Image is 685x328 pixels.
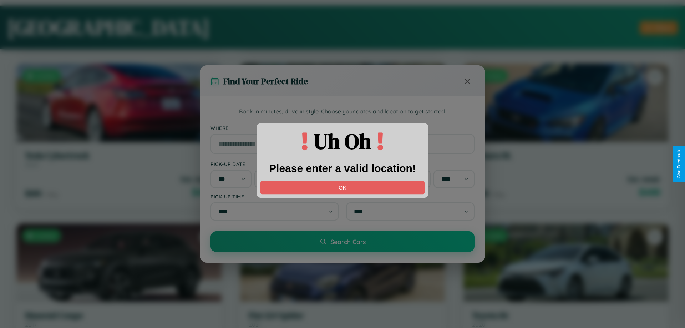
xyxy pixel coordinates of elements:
h3: Find Your Perfect Ride [223,75,308,87]
span: Search Cars [330,238,366,246]
p: Book in minutes, drive in style. Choose your dates and location to get started. [210,107,475,116]
label: Pick-up Time [210,193,339,200]
label: Drop-off Time [346,193,475,200]
label: Drop-off Date [346,161,475,167]
label: Where [210,125,475,131]
label: Pick-up Date [210,161,339,167]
